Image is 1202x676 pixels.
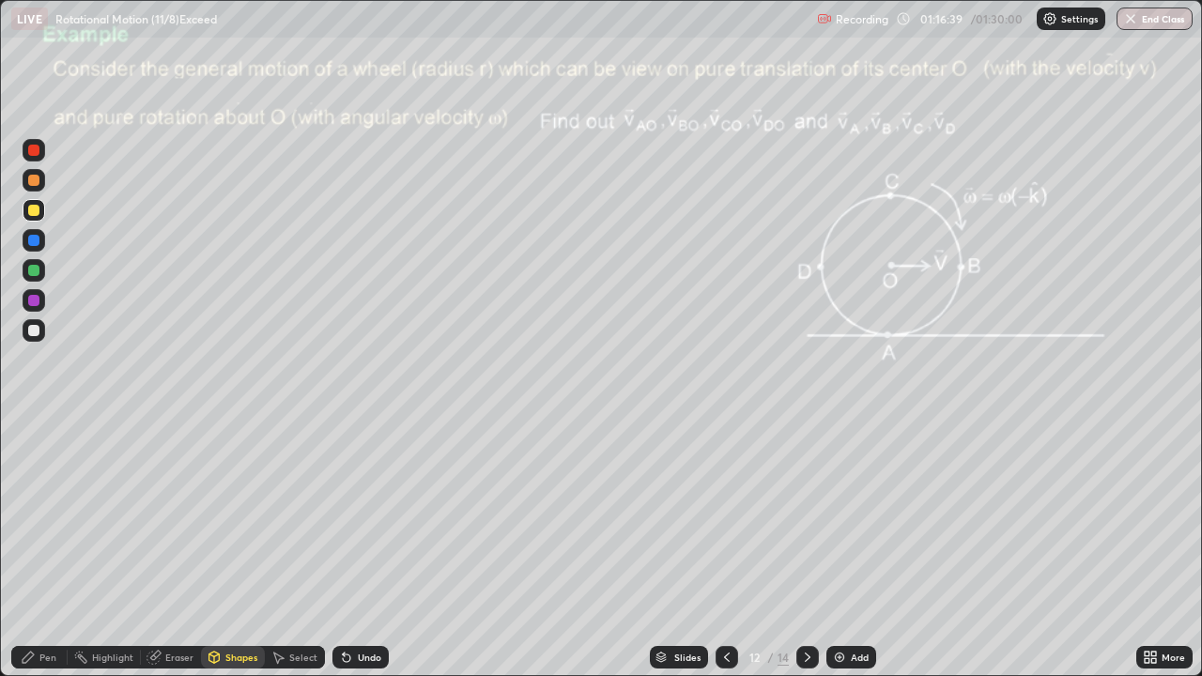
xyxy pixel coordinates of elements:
div: Highlight [92,653,133,662]
img: end-class-cross [1123,11,1138,26]
button: End Class [1117,8,1193,30]
div: More [1162,653,1185,662]
div: 14 [778,649,789,666]
p: Settings [1061,14,1098,23]
img: add-slide-button [832,650,847,665]
p: LIVE [17,11,42,26]
img: class-settings-icons [1042,11,1057,26]
div: Select [289,653,317,662]
p: Recording [836,12,888,26]
img: recording.375f2c34.svg [817,11,832,26]
div: Add [851,653,869,662]
div: / [768,652,774,663]
div: Shapes [225,653,257,662]
div: Undo [358,653,381,662]
div: 12 [746,652,764,663]
div: Slides [674,653,701,662]
div: Eraser [165,653,193,662]
div: Pen [39,653,56,662]
p: Rotational Motion (11/8)Exceed [55,11,217,26]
